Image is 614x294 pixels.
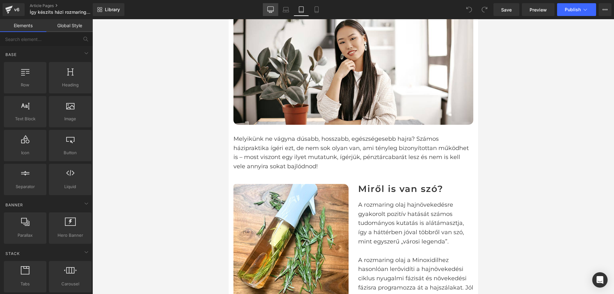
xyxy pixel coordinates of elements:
[599,3,611,16] button: More
[6,232,44,239] span: Parallax
[6,115,44,122] span: Text Block
[6,281,44,287] span: Tabs
[51,183,90,190] span: Liquid
[278,3,294,16] a: Laptop
[93,3,124,16] a: New Library
[565,7,581,12] span: Publish
[51,115,90,122] span: Image
[130,165,245,175] h2: Miről is van szó?
[51,281,90,287] span: Carousel
[5,202,24,208] span: Banner
[463,3,476,16] button: Undo
[51,149,90,156] span: Button
[3,3,25,16] a: v6
[5,250,20,257] span: Stack
[13,5,21,14] div: v6
[130,181,245,227] p: A rozmaring olaj hajnövekedésre gyakorolt pozitív hatását számos tudományos kutatás is alátámaszt...
[522,3,555,16] a: Preview
[478,3,491,16] button: Redo
[530,6,547,13] span: Preview
[592,272,608,288] div: Open Intercom Messenger
[294,3,309,16] a: Tablet
[30,10,91,15] span: Így készíts házi rozmaring főzetet a gyorsabb hajnövekedésért
[46,19,93,32] a: Global Style
[30,3,103,8] a: Article Pages
[51,232,90,239] span: Hero Banner
[130,236,245,282] p: A rozmaring olaj a Minoxidilhez hasonlóan lerövidíti a hajnövekedési ciklus nyugalmi fázisát és n...
[557,3,596,16] button: Publish
[309,3,324,16] a: Mobile
[6,183,44,190] span: Separator
[6,149,44,156] span: Icon
[501,6,512,13] span: Save
[6,82,44,88] span: Row
[5,115,245,152] p: Melyikünk ne vágyna dúsabb, hosszabb, egészségesebb hajra? Számos házipraktika ígéri ezt, de nem ...
[263,3,278,16] a: Desktop
[105,7,120,12] span: Library
[51,82,90,88] span: Heading
[5,52,17,58] span: Base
